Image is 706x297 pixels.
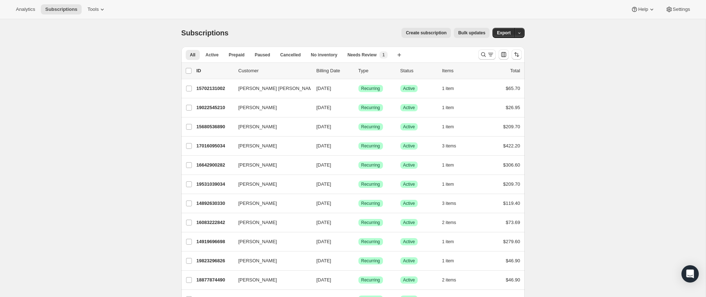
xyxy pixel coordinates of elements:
[197,162,233,169] p: 16642900282
[442,218,464,228] button: 2 items
[197,238,233,245] p: 14919696698
[442,162,454,168] span: 1 item
[197,200,233,207] p: 14892630330
[442,122,462,132] button: 1 item
[45,7,77,12] span: Subscriptions
[442,141,464,151] button: 3 items
[234,159,306,171] button: [PERSON_NAME]
[238,200,277,207] span: [PERSON_NAME]
[238,123,277,130] span: [PERSON_NAME]
[197,103,520,113] div: 19022545210[PERSON_NAME][DATE]SuccessRecurringSuccessActive1 item$26.95
[627,4,659,14] button: Help
[403,258,415,264] span: Active
[361,220,380,225] span: Recurring
[317,162,331,168] span: [DATE]
[361,143,380,149] span: Recurring
[197,123,233,130] p: 15680536890
[503,181,520,187] span: $209.70
[317,220,331,225] span: [DATE]
[190,52,195,58] span: All
[197,122,520,132] div: 15680536890[PERSON_NAME][DATE]SuccessRecurringSuccessActive1 item$209.70
[234,274,306,286] button: [PERSON_NAME]
[348,52,377,58] span: Needs Review
[442,124,454,130] span: 1 item
[238,162,277,169] span: [PERSON_NAME]
[358,67,395,74] div: Type
[454,28,490,38] button: Bulk updates
[317,105,331,110] span: [DATE]
[506,220,520,225] span: $73.69
[197,141,520,151] div: 17016095034[PERSON_NAME][DATE]SuccessRecurringSuccessActive3 items$422.20
[442,198,464,208] button: 3 items
[234,140,306,152] button: [PERSON_NAME]
[497,30,511,36] span: Export
[234,83,306,94] button: [PERSON_NAME] [PERSON_NAME]
[442,275,464,285] button: 2 items
[400,67,436,74] p: Status
[403,124,415,130] span: Active
[403,277,415,283] span: Active
[673,7,690,12] span: Settings
[197,181,233,188] p: 19531039034
[661,4,694,14] button: Settings
[361,239,380,245] span: Recurring
[229,52,245,58] span: Prepaid
[197,256,520,266] div: 19823296826[PERSON_NAME][DATE]SuccessRecurringSuccessActive1 item$46.90
[442,239,454,245] span: 1 item
[506,258,520,263] span: $46.90
[317,67,353,74] p: Billing Date
[12,4,39,14] button: Analytics
[442,237,462,247] button: 1 item
[197,104,233,111] p: 19022545210
[317,258,331,263] span: [DATE]
[503,143,520,148] span: $422.20
[234,102,306,113] button: [PERSON_NAME]
[442,258,454,264] span: 1 item
[197,85,233,92] p: 15702131002
[503,201,520,206] span: $119.40
[238,257,277,264] span: [PERSON_NAME]
[197,160,520,170] div: 16642900282[PERSON_NAME][DATE]SuccessRecurringSuccessActive1 item$306.60
[317,143,331,148] span: [DATE]
[382,52,385,58] span: 1
[499,49,509,60] button: Customize table column order and visibility
[393,50,405,60] button: Create new view
[403,220,415,225] span: Active
[197,275,520,285] div: 18877874490[PERSON_NAME][DATE]SuccessRecurringSuccessActive2 items$46.90
[234,198,306,209] button: [PERSON_NAME]
[238,181,277,188] span: [PERSON_NAME]
[506,105,520,110] span: $26.95
[255,52,270,58] span: Paused
[403,143,415,149] span: Active
[403,181,415,187] span: Active
[234,217,306,228] button: [PERSON_NAME]
[361,86,380,91] span: Recurring
[311,52,337,58] span: No inventory
[442,103,462,113] button: 1 item
[317,201,331,206] span: [DATE]
[681,265,699,283] div: Open Intercom Messenger
[638,7,648,12] span: Help
[506,86,520,91] span: $65.70
[16,7,35,12] span: Analytics
[361,277,380,283] span: Recurring
[197,67,520,74] div: IDCustomerBilling DateTypeStatusItemsTotal
[238,85,317,92] span: [PERSON_NAME] [PERSON_NAME]
[238,219,277,226] span: [PERSON_NAME]
[442,220,456,225] span: 2 items
[197,237,520,247] div: 14919696698[PERSON_NAME][DATE]SuccessRecurringSuccessActive1 item$279.60
[317,86,331,91] span: [DATE]
[510,67,520,74] p: Total
[503,162,520,168] span: $306.60
[478,49,496,60] button: Search and filter results
[206,52,219,58] span: Active
[442,67,478,74] div: Items
[403,239,415,245] span: Active
[197,67,233,74] p: ID
[197,219,233,226] p: 16083222842
[442,143,456,149] span: 3 items
[492,28,515,38] button: Export
[442,277,456,283] span: 2 items
[197,179,520,189] div: 19531039034[PERSON_NAME][DATE]SuccessRecurringSuccessActive1 item$209.70
[238,238,277,245] span: [PERSON_NAME]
